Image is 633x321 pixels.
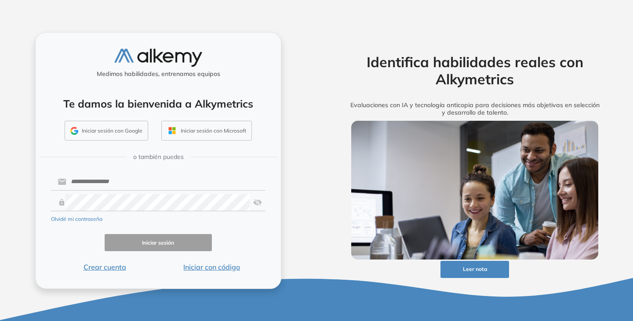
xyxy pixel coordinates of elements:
[253,194,262,211] img: asd
[114,49,202,67] img: logo-alkemy
[65,121,148,141] button: Iniciar sesión con Google
[351,121,598,260] img: img-more-info
[338,101,612,116] h5: Evaluaciones con IA y tecnología anticopia para decisiones más objetivas en selección y desarroll...
[167,126,177,136] img: OUTLOOK_ICON
[161,121,252,141] button: Iniciar sesión con Microsoft
[51,215,102,223] button: Olvidé mi contraseña
[105,234,212,251] button: Iniciar sesión
[475,219,633,321] div: Widget de chat
[70,127,78,135] img: GMAIL_ICON
[51,262,158,272] button: Crear cuenta
[133,152,184,162] span: o también puedes
[39,70,277,78] h5: Medimos habilidades, entrenamos equipos
[158,262,266,272] button: Iniciar con código
[338,54,612,87] h2: Identifica habilidades reales con Alkymetrics
[475,219,633,321] iframe: Chat Widget
[47,97,269,110] h4: Te damos la bienvenida a Alkymetrics
[440,261,509,278] button: Leer nota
